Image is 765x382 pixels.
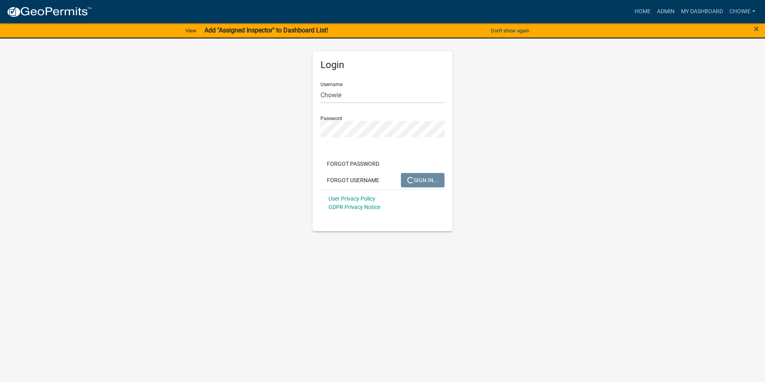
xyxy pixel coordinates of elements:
button: Forgot Username [320,173,386,187]
button: SIGN IN... [401,173,445,187]
a: Chowie [726,4,759,19]
a: User Privacy Policy [328,195,375,202]
button: Forgot Password [320,157,386,171]
button: Don't show again [488,24,533,37]
a: View [182,24,200,37]
a: GDPR Privacy Notice [328,204,380,210]
span: × [754,23,759,34]
span: SIGN IN... [407,177,438,183]
a: Admin [654,4,678,19]
a: My Dashboard [678,4,726,19]
button: Close [754,24,759,34]
a: Home [631,4,654,19]
strong: Add "Assigned Inspector" to Dashboard List! [204,26,328,34]
h5: Login [320,59,445,71]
